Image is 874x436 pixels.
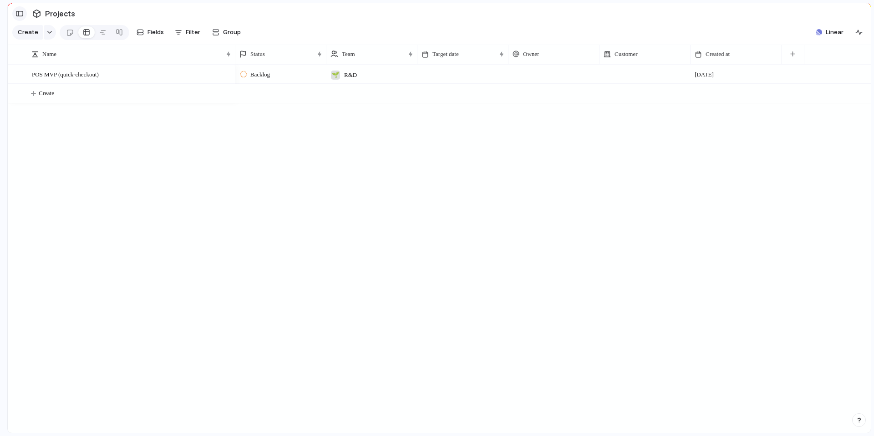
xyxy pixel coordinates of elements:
span: Linear [826,28,844,37]
span: Name [42,50,56,59]
span: Created at [706,50,730,59]
button: Group [208,25,245,40]
span: [DATE] [695,70,714,79]
div: 🌱 [331,71,340,80]
span: Owner [523,50,539,59]
span: Team [342,50,355,59]
button: Linear [812,25,847,39]
span: Filter [186,28,200,37]
button: Fields [133,25,168,40]
span: Status [250,50,265,59]
span: R&D [344,71,357,80]
span: Projects [43,5,77,22]
span: Backlog [250,70,270,79]
span: Target date [432,50,459,59]
span: Create [18,28,38,37]
span: Group [223,28,241,37]
button: Filter [171,25,204,40]
span: Customer [615,50,638,59]
span: Create [39,89,54,98]
span: Fields [147,28,164,37]
span: POS MVP (quick-checkout) [32,69,99,79]
button: Create [12,25,43,40]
